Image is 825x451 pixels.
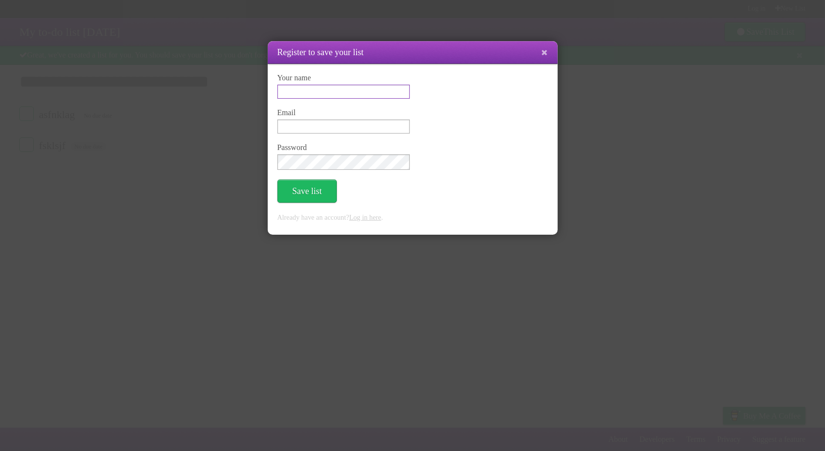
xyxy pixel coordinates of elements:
[277,212,548,223] p: Already have an account? .
[277,74,410,82] label: Your name
[277,143,410,152] label: Password
[277,108,410,117] label: Email
[277,180,337,203] button: Save list
[349,213,381,221] a: Log in here
[277,46,548,59] h1: Register to save your list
